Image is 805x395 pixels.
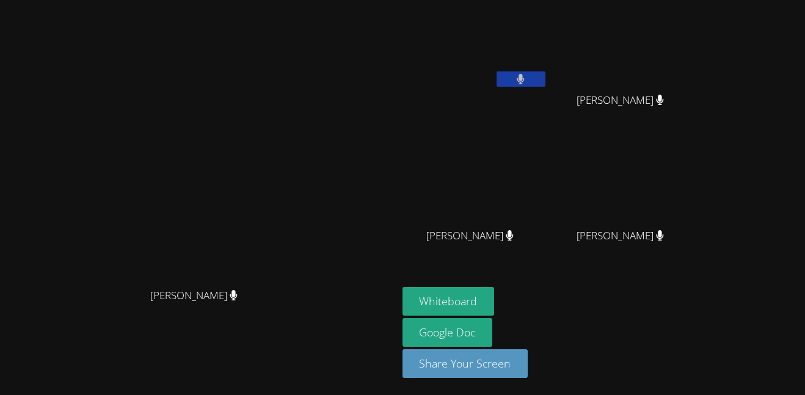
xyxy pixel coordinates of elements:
[402,349,528,378] button: Share Your Screen
[150,287,238,305] span: [PERSON_NAME]
[402,287,495,316] button: Whiteboard
[402,318,493,347] a: Google Doc
[577,227,664,245] span: [PERSON_NAME]
[426,227,514,245] span: [PERSON_NAME]
[577,92,664,109] span: [PERSON_NAME]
